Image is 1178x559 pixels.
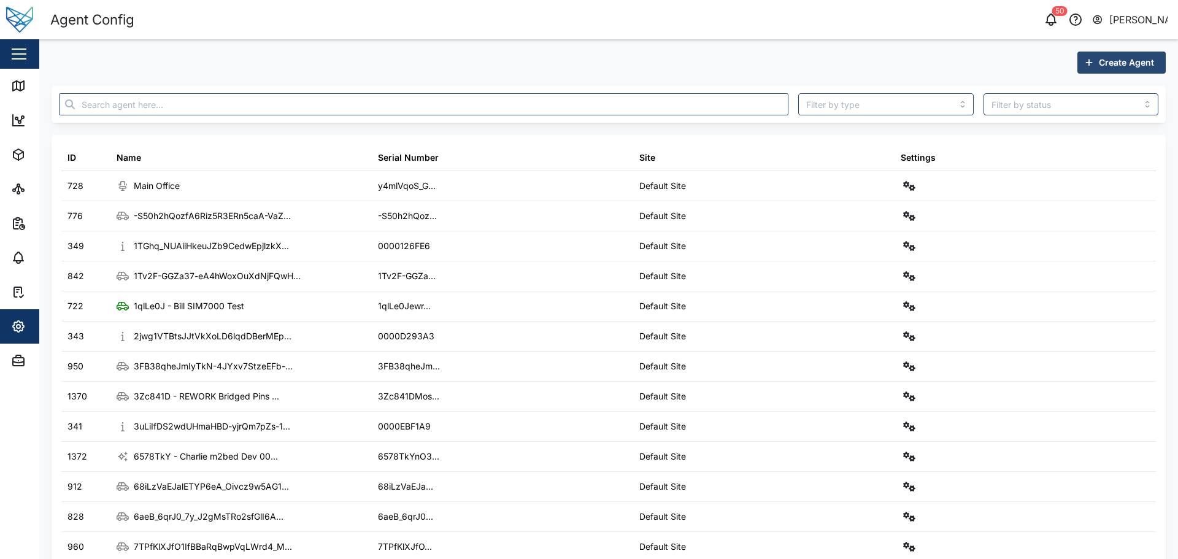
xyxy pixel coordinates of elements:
div: 50 [1052,6,1068,16]
div: 0000D293A3 [378,330,434,343]
div: Main Office [134,179,180,193]
div: 950 [67,360,83,373]
div: Default Site [639,450,686,463]
div: 842 [67,269,84,283]
div: 1qlLe0Jewr... [378,299,431,313]
div: 7TPfKlXJfO1IfBBaRqBwpVqLWrd4_M... [134,540,292,553]
div: -S50h2hQozfA6Riz5R3ERn5caA-VaZ... [134,209,291,223]
div: 722 [67,299,83,313]
div: Serial Number [378,151,439,164]
button: Create Agent [1077,52,1166,74]
div: 1Tv2F-GGZa... [378,269,436,283]
div: 68iLzVaEJalETYP6eA_Oivcz9w5AG1... [134,480,289,493]
div: Settings [901,151,936,164]
div: Agent Config [50,9,134,31]
div: Admin [32,354,68,368]
div: 3Zc841DMos... [378,390,439,403]
div: 1372 [67,450,87,463]
div: 1qlLe0J - Bill SIM7000 Test [134,299,244,313]
div: Tasks [32,285,66,299]
div: 3FB38qheJmIyTkN-4JYxv7StzeEFb-... [134,360,293,373]
div: Assets [32,148,70,161]
div: Map [32,79,60,93]
div: Default Site [639,299,686,313]
div: 68iLzVaEJa... [378,480,433,493]
div: 912 [67,480,82,493]
div: 6578TkY - Charlie m2bed Dev 00... [134,450,278,463]
div: 349 [67,239,84,253]
div: Reports [32,217,74,230]
div: ID [67,151,76,164]
input: Filter by type [798,93,973,115]
div: Site [639,151,655,164]
div: 1Tv2F-GGZa37-eA4hWoxOuXdNjFQwH... [134,269,301,283]
div: 3Zc841D - REWORK Bridged Pins ... [134,390,279,403]
div: y4mlVqoS_G... [378,179,436,193]
div: Default Site [639,480,686,493]
div: 3uLiIfDS2wdUHmaHBD-yjrQm7pZs-1... [134,420,290,433]
div: 0000EBF1A9 [378,420,431,433]
div: 0000126FE6 [378,239,430,253]
div: -S50h2hQoz... [378,209,437,223]
div: 6578TkYnO3... [378,450,439,463]
div: 6aeB_6qrJ0_7y_J2gMsTRo2sfGlI6A... [134,510,283,523]
div: Settings [32,320,75,333]
img: Main Logo [6,6,33,33]
div: Default Site [639,390,686,403]
div: Default Site [639,420,686,433]
div: 1370 [67,390,87,403]
div: Default Site [639,209,686,223]
div: Default Site [639,239,686,253]
div: Sites [32,182,61,196]
div: 341 [67,420,82,433]
div: 343 [67,330,84,343]
div: Dashboard [32,114,87,127]
div: Default Site [639,179,686,193]
div: 3FB38qheJm... [378,360,440,373]
div: 776 [67,209,83,223]
div: 728 [67,179,83,193]
input: Search agent here... [59,93,788,115]
div: 960 [67,540,84,553]
div: 1TGhq_NUAiiHkeuJZb9CedwEpjlzkX... [134,239,289,253]
div: Default Site [639,269,686,283]
div: Default Site [639,540,686,553]
span: Create Agent [1099,52,1154,73]
div: Alarms [32,251,70,264]
div: 2jwg1VTBtsJJtVkXoLD6lqdDBerMEp... [134,330,291,343]
input: Filter by status [984,93,1158,115]
div: Default Site [639,330,686,343]
div: Default Site [639,510,686,523]
div: 6aeB_6qrJ0... [378,510,433,523]
div: Default Site [639,360,686,373]
div: 828 [67,510,84,523]
div: [PERSON_NAME] [1109,12,1168,28]
div: Name [117,151,141,164]
button: [PERSON_NAME] [1091,11,1168,28]
div: 7TPfKlXJfO... [378,540,432,553]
